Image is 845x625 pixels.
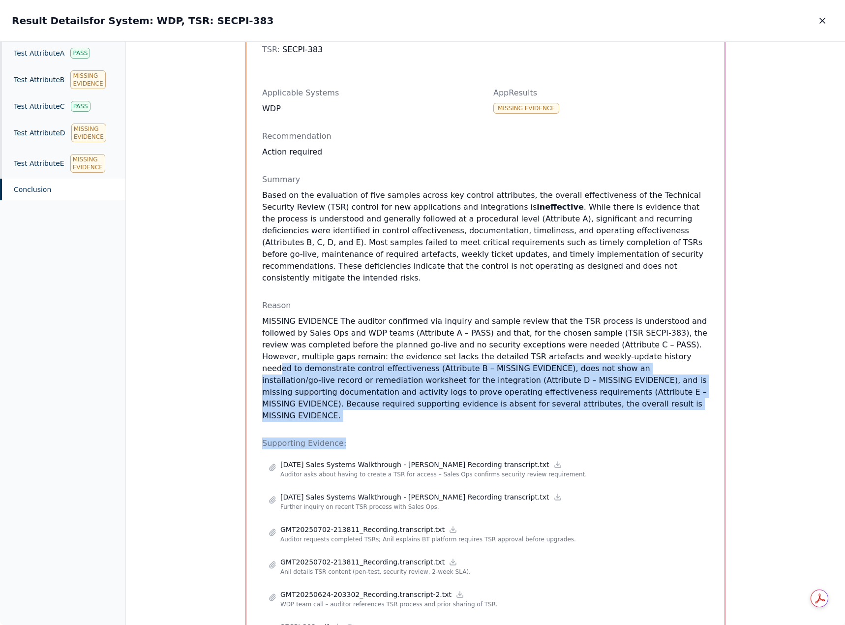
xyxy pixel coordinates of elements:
[280,557,445,567] p: GMT20250702-213811_Recording.transcript.txt
[262,44,478,56] div: SECPI-383
[262,146,709,158] div: Action required
[280,492,549,502] p: [DATE] Sales Systems Walkthrough - [PERSON_NAME] Recording transcript.txt
[70,154,105,173] div: Missing Evidence
[280,534,702,544] p: Auditor requests completed TSRs; Anil explains BT platform requires TSR approval before upgrades.
[493,103,559,114] div: Missing Evidence
[455,590,464,599] a: Download file
[262,437,709,449] p: Supporting Evidence:
[493,87,709,99] p: AppResults
[449,525,457,534] a: Download file
[280,502,702,512] p: Further inquiry on recent TSR process with Sales Ops.
[280,567,702,577] p: Anil details TSR content (pen-test, security review, 2-week SLA).
[280,590,452,599] p: GMT20250624-203302_Recording.transcript-2.txt
[70,48,90,59] div: Pass
[553,493,562,501] a: Download file
[262,189,709,284] p: Based on the evaluation of five samples across key control attributes, the overall effectiveness ...
[449,558,457,566] a: Download file
[262,315,709,422] p: MISSING EVIDENCE The auditor confirmed via inquiry and sample review that the TSR process is unde...
[553,460,562,469] a: Download file
[12,14,273,28] h2: Result Details for System: WDP, TSR: SECPI-383
[262,103,478,115] div: WDP
[262,87,478,99] p: Applicable Systems
[262,300,709,312] p: Reason
[70,70,105,89] div: Missing Evidence
[280,599,702,609] p: WDP team call – auditor references TSR process and prior sharing of TSR.
[280,460,549,469] p: [DATE] Sales Systems Walkthrough - [PERSON_NAME] Recording transcript.txt
[280,525,445,534] p: GMT20250702-213811_Recording.transcript.txt
[262,174,709,186] p: Summary
[262,130,709,142] p: Recommendation
[71,124,106,142] div: Missing Evidence
[71,101,91,112] div: Pass
[537,202,583,212] strong: ineffective
[280,469,702,479] p: Auditor asks about having to create a TSR for access – Sales Ops confirms security review require...
[262,45,280,54] span: TSR :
